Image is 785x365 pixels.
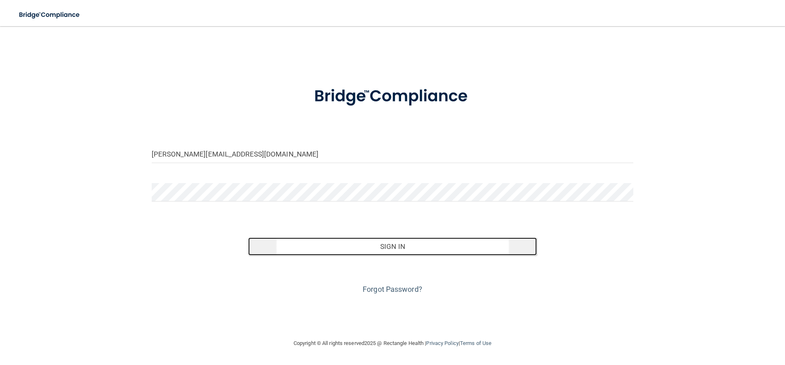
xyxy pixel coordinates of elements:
img: bridge_compliance_login_screen.278c3ca4.svg [12,7,87,23]
a: Terms of Use [460,340,491,346]
div: Copyright © All rights reserved 2025 @ Rectangle Health | | [243,330,542,356]
a: Privacy Policy [426,340,458,346]
a: Forgot Password? [363,285,422,293]
button: Sign In [248,237,537,255]
img: bridge_compliance_login_screen.278c3ca4.svg [297,75,488,118]
input: Email [152,145,633,163]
